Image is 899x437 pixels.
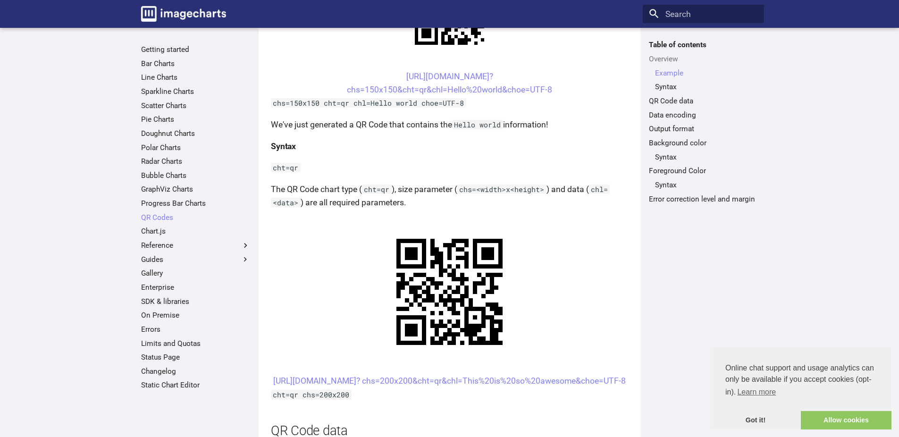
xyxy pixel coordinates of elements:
[141,73,250,82] a: Line Charts
[710,347,891,429] div: cookieconsent
[655,68,758,78] a: Example
[141,311,250,320] a: On Premise
[362,185,392,194] code: cht=qr
[271,140,628,153] h4: Syntax
[141,255,250,264] label: Guides
[649,194,758,204] a: Error correction level and margin
[141,171,250,180] a: Bubble Charts
[141,213,250,222] a: QR Codes
[141,339,250,348] a: Limits and Quotas
[271,98,466,108] code: chs=150x150 cht=qr chl=Hello world choe=UTF-8
[452,120,503,129] code: Hello world
[141,227,250,236] a: Chart.js
[141,157,250,166] a: Radar Charts
[273,376,626,386] a: [URL][DOMAIN_NAME]? chs=200x200&cht=qr&chl=This%20is%20so%20awesome&choe=UTF-8
[271,163,301,172] code: cht=qr
[141,143,250,152] a: Polar Charts
[137,2,230,25] a: Image-Charts documentation
[141,115,250,124] a: Pie Charts
[271,118,628,131] p: We've just generated a QR Code that contains the information!
[649,152,758,162] nav: Background color
[271,390,352,399] code: cht=qr chs=200x200
[141,6,226,22] img: logo
[141,241,250,250] label: Reference
[649,68,758,92] nav: Overview
[649,166,758,176] a: Foreground Color
[801,411,891,430] a: allow cookies
[141,199,250,208] a: Progress Bar Charts
[725,362,876,399] span: Online chat support and usage analytics can only be available if you accept cookies (opt-in).
[141,269,250,278] a: Gallery
[141,297,250,306] a: SDK & libraries
[141,45,250,54] a: Getting started
[141,325,250,334] a: Errors
[710,411,801,430] a: dismiss cookie message
[649,124,758,134] a: Output format
[649,96,758,106] a: QR Code data
[649,180,758,190] nav: Foreground Color
[141,59,250,68] a: Bar Charts
[141,283,250,292] a: Enterprise
[736,385,777,399] a: learn more about cookies
[643,40,764,203] nav: Table of contents
[141,185,250,194] a: GraphViz Charts
[643,5,764,24] input: Search
[649,138,758,148] a: Background color
[347,72,552,94] a: [URL][DOMAIN_NAME]?chs=150x150&cht=qr&chl=Hello%20world&choe=UTF-8
[457,185,546,194] code: chs=<width>x<height>
[643,40,764,50] label: Table of contents
[655,82,758,92] a: Syntax
[141,87,250,96] a: Sparkline Charts
[655,180,758,190] a: Syntax
[655,152,758,162] a: Syntax
[141,129,250,138] a: Doughnut Charts
[649,110,758,120] a: Data encoding
[271,183,628,209] p: The QR Code chart type ( ), size parameter ( ) and data ( ) are all required parameters.
[141,367,250,376] a: Changelog
[375,218,524,366] img: chart
[141,101,250,110] a: Scatter Charts
[649,54,758,64] a: Overview
[141,380,250,390] a: Static Chart Editor
[141,353,250,362] a: Status Page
